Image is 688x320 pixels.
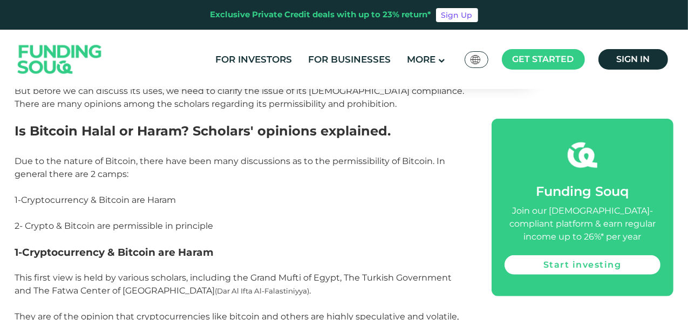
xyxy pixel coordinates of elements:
[536,183,629,199] span: Funding Souq
[7,32,113,87] img: Logo
[436,8,478,22] a: Sign Up
[15,156,446,179] span: Due to the nature of Bitcoin, there have been many discussions as to the permissibility of Bitcoi...
[505,205,660,243] div: Join our [DEMOGRAPHIC_DATA]-compliant platform & earn regular income up to 26%* per year
[598,49,668,70] a: Sign in
[305,51,393,69] a: For Businesses
[616,54,650,64] span: Sign in
[213,51,295,69] a: For Investors
[215,287,310,295] span: (Dar Al Ifta Al-Falastiniyya)
[513,54,574,64] span: Get started
[15,195,22,205] span: 1-
[22,195,176,205] span: Cryptocurrency & Bitcoin are Haram
[210,9,432,21] div: Exclusive Private Credit deals with up to 23% return*
[407,54,435,65] span: More
[568,140,597,170] img: fsicon
[23,246,214,258] span: Cryptocurrency & Bitcoin are Haram
[15,246,23,258] span: 1-
[15,221,214,231] span: 2- Crypto & Bitcoin are permissible in principle
[15,123,391,139] span: Is Bitcoin Halal or Haram? Scholars' opinions explained.
[505,255,660,275] a: Start investing
[15,86,465,109] span: But before we can discuss its uses, we need to clarify the issue of its [DEMOGRAPHIC_DATA] compli...
[471,55,480,64] img: SA Flag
